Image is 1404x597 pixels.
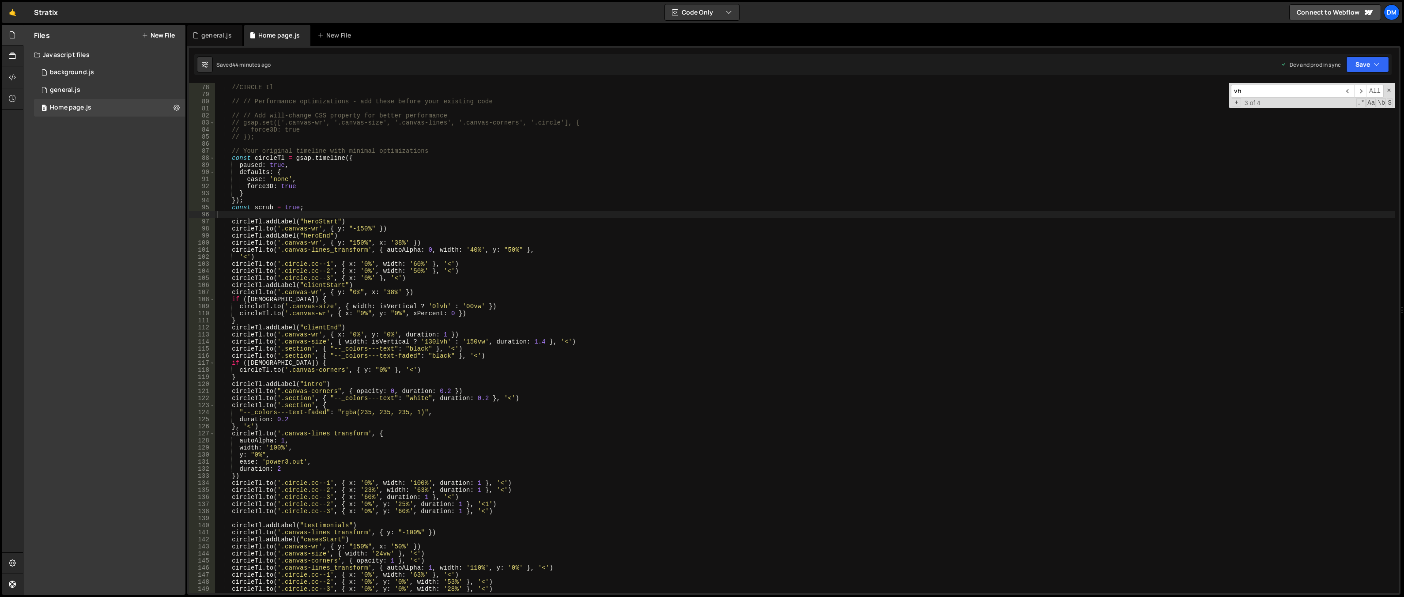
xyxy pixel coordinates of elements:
div: 123 [189,402,215,409]
div: 142 [189,536,215,543]
div: 137 [189,501,215,508]
div: 115 [189,345,215,352]
div: 145 [189,557,215,564]
a: Dm [1384,4,1400,20]
div: Home page.js [50,104,91,112]
div: 128 [189,437,215,444]
div: Dev and prod in sync [1281,61,1341,68]
div: 102 [189,253,215,261]
div: 84 [189,126,215,133]
button: Save [1346,57,1389,72]
div: 117 [189,359,215,367]
div: 141 [189,529,215,536]
div: Home page.js [258,31,300,40]
div: 79 [189,91,215,98]
div: 98 [189,225,215,232]
div: general.js [50,86,80,94]
div: 135 [189,487,215,494]
div: 118 [189,367,215,374]
div: 95 [189,204,215,211]
div: 133 [189,472,215,480]
span: ​ [1354,85,1366,98]
span: Alt-Enter [1366,85,1384,98]
div: 124 [189,409,215,416]
div: 99 [189,232,215,239]
button: New File [142,32,175,39]
div: 97 [189,218,215,225]
div: 121 [189,388,215,395]
div: 93 [189,190,215,197]
div: Stratix [34,7,58,18]
span: RegExp Search [1356,98,1366,107]
h2: Files [34,30,50,40]
div: 139 [189,515,215,522]
span: CaseSensitive Search [1366,98,1376,107]
div: 134 [189,480,215,487]
div: 96 [189,211,215,218]
div: 78 [189,84,215,91]
div: 103 [189,261,215,268]
input: Search for [1231,85,1342,98]
div: 16575/45802.js [34,81,185,99]
div: 91 [189,176,215,183]
div: 119 [189,374,215,381]
div: 127 [189,430,215,437]
div: 92 [189,183,215,190]
div: 111 [189,317,215,324]
span: 3 of 4 [1241,99,1264,106]
div: 94 [189,197,215,204]
div: Javascript files [23,46,185,64]
div: 81 [189,105,215,112]
div: New File [317,31,355,40]
div: 105 [189,275,215,282]
div: 143 [189,543,215,550]
div: 120 [189,381,215,388]
div: 100 [189,239,215,246]
div: 107 [189,289,215,296]
div: 108 [189,296,215,303]
div: 132 [189,465,215,472]
div: 82 [189,112,215,119]
div: 146 [189,564,215,571]
div: 16575/45977.js [34,99,185,117]
div: 104 [189,268,215,275]
div: 16575/45066.js [34,64,185,81]
div: 110 [189,310,215,317]
div: 109 [189,303,215,310]
div: 149 [189,586,215,593]
div: 130 [189,451,215,458]
div: 89 [189,162,215,169]
a: Connect to Webflow [1289,4,1381,20]
div: 147 [189,571,215,578]
div: 83 [189,119,215,126]
div: 138 [189,508,215,515]
div: 126 [189,423,215,430]
div: 129 [189,444,215,451]
span: 0 [42,105,47,112]
a: 🤙 [2,2,23,23]
div: 101 [189,246,215,253]
div: 131 [189,458,215,465]
div: 88 [189,155,215,162]
div: 136 [189,494,215,501]
div: 113 [189,331,215,338]
div: 114 [189,338,215,345]
div: 106 [189,282,215,289]
div: 80 [189,98,215,105]
div: background.js [50,68,94,76]
div: 122 [189,395,215,402]
div: 85 [189,133,215,140]
div: Saved [216,61,271,68]
div: 144 [189,550,215,557]
div: 140 [189,522,215,529]
div: 86 [189,140,215,147]
div: 112 [189,324,215,331]
span: Whole Word Search [1377,98,1386,107]
div: 44 minutes ago [232,61,271,68]
div: 90 [189,169,215,176]
div: general.js [201,31,232,40]
span: Toggle Replace mode [1232,98,1241,106]
button: Code Only [665,4,739,20]
span: ​ [1342,85,1354,98]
